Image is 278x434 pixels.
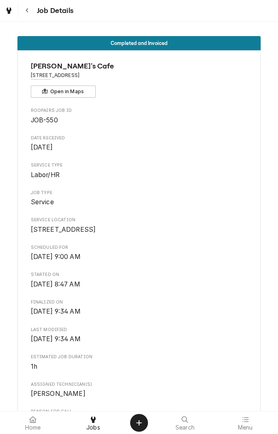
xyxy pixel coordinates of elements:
[216,413,275,432] a: Menu
[3,413,63,432] a: Home
[31,381,248,388] span: Assigned Technician(s)
[31,190,248,207] div: Job Type
[31,198,54,206] span: Service
[17,36,261,50] div: Status
[31,272,248,278] span: Started On
[31,354,248,371] div: Estimated Job Duration
[31,307,248,316] span: Finalized On
[31,363,37,370] span: 1h
[31,143,248,152] span: Date Received
[31,327,248,344] div: Last Modified
[31,135,248,141] span: Date Received
[34,5,73,16] span: Job Details
[31,86,96,98] button: Open in Maps
[31,162,248,169] span: Service Type
[31,135,248,152] div: Date Received
[31,170,248,180] span: Service Type
[31,244,248,251] span: Scheduled For
[31,217,248,223] span: Service Location
[31,362,248,372] span: Estimated Job Duration
[31,408,248,415] span: Reason For Call
[155,413,215,432] a: Search
[31,280,80,288] span: [DATE] 8:47 AM
[2,3,16,18] a: Go to Jobs
[86,424,100,431] span: Jobs
[31,335,81,343] span: [DATE] 9:34 AM
[31,162,248,180] div: Service Type
[31,272,248,289] div: Started On
[31,190,248,196] span: Job Type
[31,226,96,233] span: [STREET_ADDRESS]
[175,424,195,431] span: Search
[31,390,86,398] span: [PERSON_NAME]
[111,41,168,46] span: Completed and Invoiced
[31,171,60,179] span: Labor/HR
[25,424,41,431] span: Home
[31,107,248,125] div: Roopairs Job ID
[31,107,248,114] span: Roopairs Job ID
[31,381,248,399] div: Assigned Technician(s)
[31,116,58,124] span: JOB-550
[31,143,53,151] span: [DATE]
[31,225,248,235] span: Service Location
[31,61,248,72] span: Name
[237,424,252,431] span: Menu
[31,72,248,79] span: Address
[130,414,148,432] button: Create Object
[31,327,248,333] span: Last Modified
[31,253,81,261] span: [DATE] 9:00 AM
[31,244,248,262] div: Scheduled For
[64,413,123,432] a: Jobs
[31,354,248,360] span: Estimated Job Duration
[31,217,248,234] div: Service Location
[31,299,248,306] span: Finalized On
[31,252,248,262] span: Scheduled For
[31,115,248,125] span: Roopairs Job ID
[20,3,34,18] button: Navigate back
[31,61,248,98] div: Client Information
[31,197,248,207] span: Job Type
[31,308,81,315] span: [DATE] 9:34 AM
[31,280,248,289] span: Started On
[31,334,248,344] span: Last Modified
[31,299,248,316] div: Finalized On
[31,389,248,399] span: Assigned Technician(s)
